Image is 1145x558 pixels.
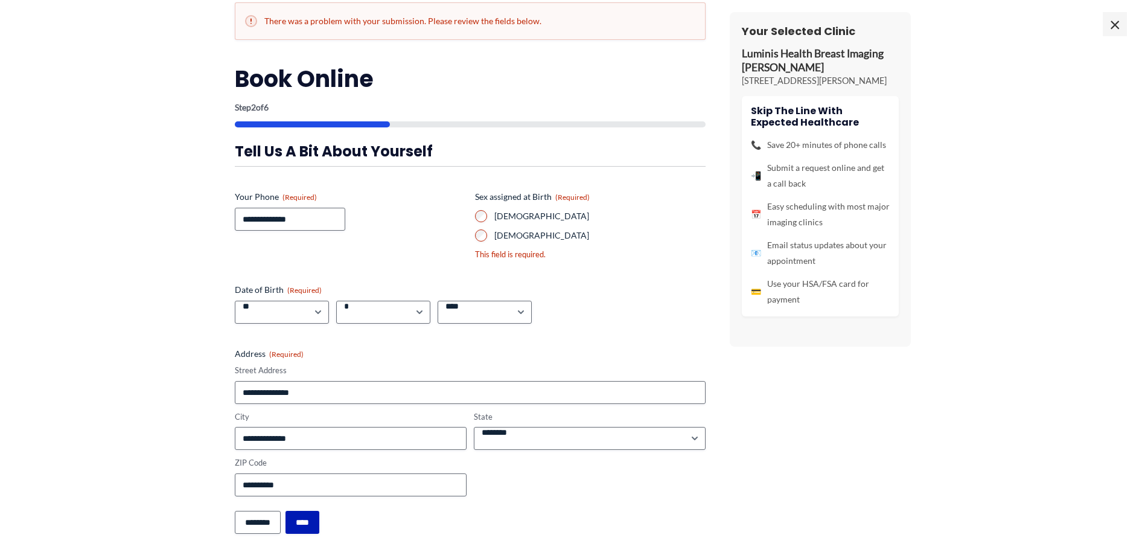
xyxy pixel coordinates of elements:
[751,237,890,269] li: Email status updates about your appointment
[251,102,256,112] span: 2
[555,193,590,202] span: (Required)
[235,411,467,423] label: City
[235,142,706,161] h3: Tell us a bit about yourself
[287,286,322,295] span: (Required)
[494,210,706,222] label: [DEMOGRAPHIC_DATA]
[1103,12,1127,36] span: ×
[751,245,761,261] span: 📧
[235,457,467,469] label: ZIP Code
[742,47,899,75] p: Luminis Health Breast Imaging [PERSON_NAME]
[245,15,695,27] h2: There was a problem with your submission. Please review the fields below.
[751,168,761,184] span: 📲
[235,284,322,296] legend: Date of Birth
[475,249,706,260] div: This field is required.
[751,284,761,300] span: 💳
[475,191,590,203] legend: Sex assigned at Birth
[235,348,304,360] legend: Address
[494,229,706,242] label: [DEMOGRAPHIC_DATA]
[269,350,304,359] span: (Required)
[751,199,890,230] li: Easy scheduling with most major imaging clinics
[235,103,706,112] p: Step of
[751,137,890,153] li: Save 20+ minutes of phone calls
[742,24,899,38] h3: Your Selected Clinic
[474,411,706,423] label: State
[751,105,890,128] h4: Skip the line with Expected Healthcare
[751,207,761,222] span: 📅
[751,276,890,307] li: Use your HSA/FSA card for payment
[264,102,269,112] span: 6
[751,160,890,191] li: Submit a request online and get a call back
[235,191,465,203] label: Your Phone
[235,365,706,376] label: Street Address
[235,64,706,94] h2: Book Online
[742,75,899,87] p: [STREET_ADDRESS][PERSON_NAME]
[282,193,317,202] span: (Required)
[751,137,761,153] span: 📞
